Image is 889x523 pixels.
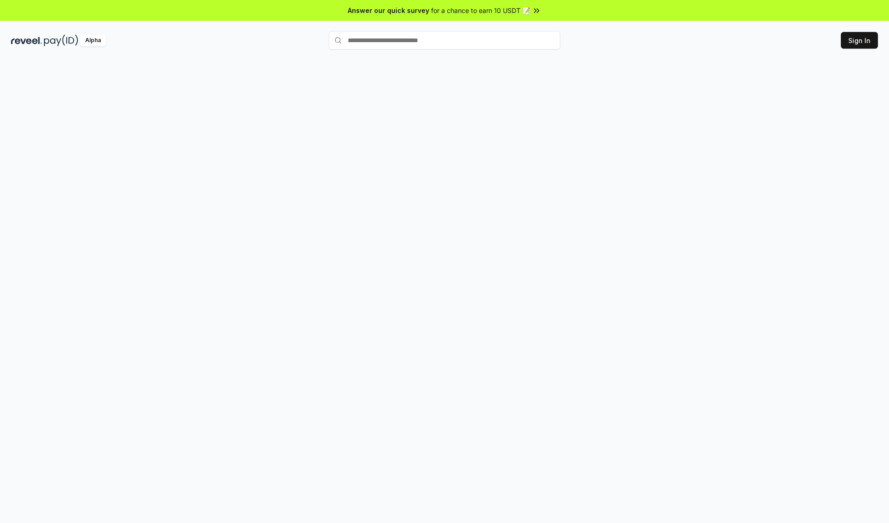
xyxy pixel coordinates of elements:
img: pay_id [44,35,78,46]
span: for a chance to earn 10 USDT 📝 [431,6,530,15]
img: reveel_dark [11,35,42,46]
div: Alpha [80,35,106,46]
button: Sign In [841,32,878,49]
span: Answer our quick survey [348,6,429,15]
